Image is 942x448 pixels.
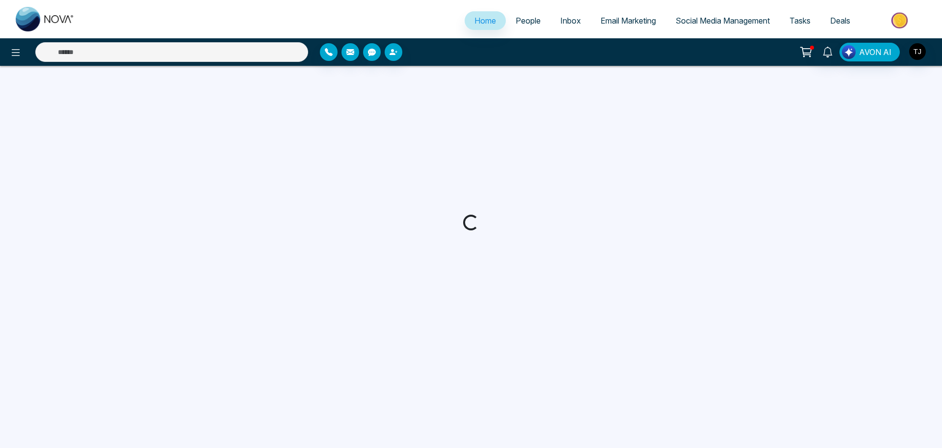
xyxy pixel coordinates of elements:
img: User Avatar [909,43,926,60]
img: Lead Flow [842,45,856,59]
span: Email Marketing [601,16,656,26]
a: People [506,11,550,30]
span: Home [474,16,496,26]
span: AVON AI [859,46,891,58]
a: Email Marketing [591,11,666,30]
img: Market-place.gif [865,9,936,31]
a: Inbox [550,11,591,30]
a: Home [465,11,506,30]
a: Tasks [780,11,820,30]
a: Deals [820,11,860,30]
a: Social Media Management [666,11,780,30]
span: Tasks [789,16,811,26]
span: People [516,16,541,26]
span: Inbox [560,16,581,26]
button: AVON AI [839,43,900,61]
span: Deals [830,16,850,26]
img: Nova CRM Logo [16,7,75,31]
span: Social Media Management [676,16,770,26]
